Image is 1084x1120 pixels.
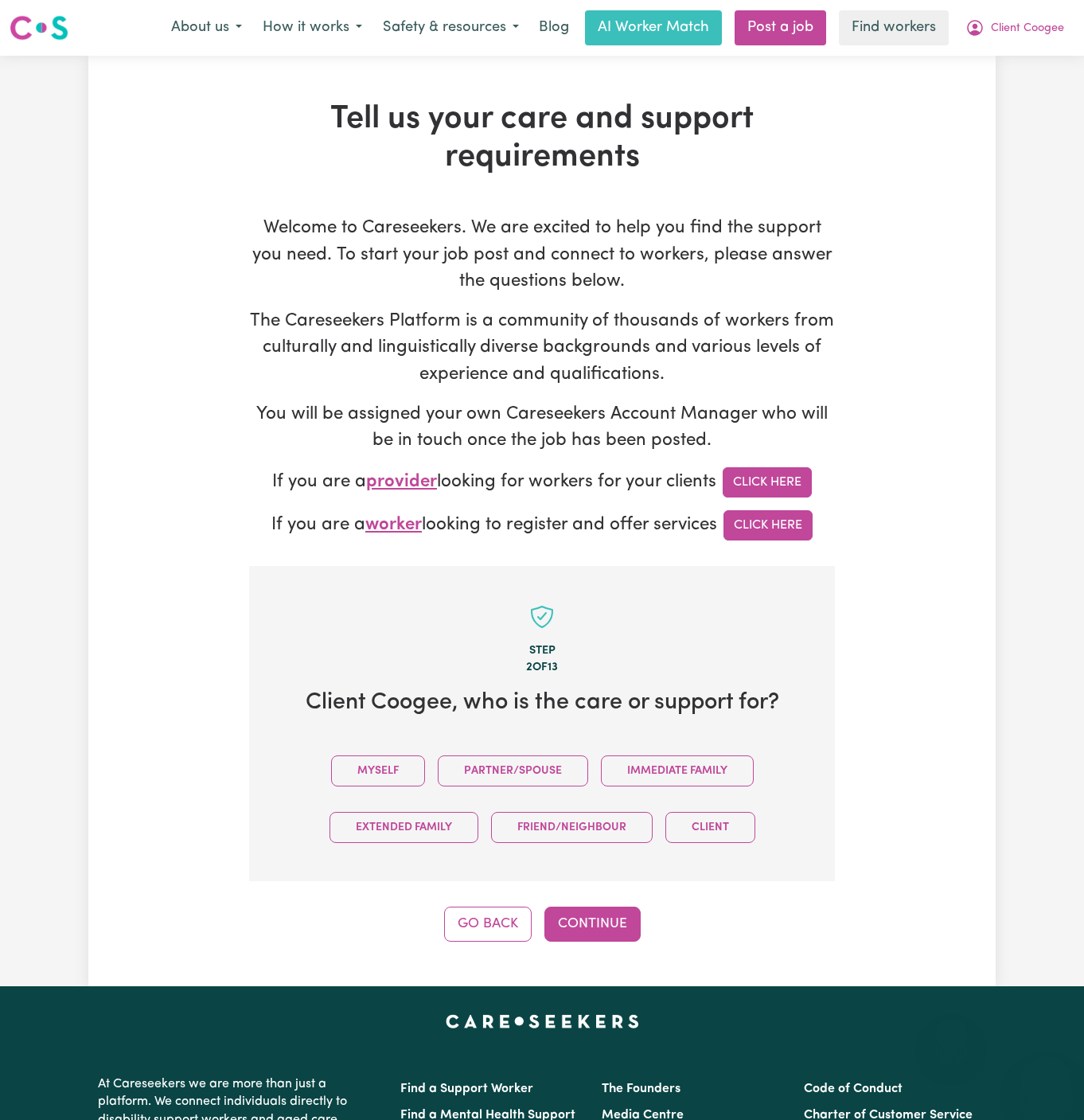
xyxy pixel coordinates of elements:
h2: Client Coogee , who is the care or support for? [275,689,809,717]
span: provider [366,473,437,491]
button: Client [665,812,755,843]
p: If you are a looking for workers for your clients [249,467,835,498]
a: Careseekers home page [446,1015,639,1028]
button: Immediate Family [601,755,754,786]
a: The Founders [602,1083,680,1095]
a: Code of Conduct [804,1083,903,1095]
a: Post a job [735,10,826,45]
p: Welcome to Careseekers. We are excited to help you find the support you need. To start your job p... [249,215,835,295]
a: Blog [529,10,579,45]
button: Safety & resources [372,11,529,45]
h1: Tell us your care and support requirements [249,100,835,177]
button: Friend/Neighbour [491,812,653,843]
iframe: Button to launch messaging window [1020,1056,1071,1107]
span: Client Coogee [991,20,1064,37]
p: If you are a looking to register and offer services [249,510,835,540]
button: Myself [331,755,425,786]
button: Partner/Spouse [438,755,588,786]
p: You will be assigned your own Careseekers Account Manager who will be in touch once the job has b... [249,401,835,455]
div: 2 of 13 [275,659,809,677]
a: Careseekers logo [10,10,68,46]
div: Step [275,642,809,660]
a: Click Here [723,467,812,498]
a: Find workers [839,10,949,45]
button: How it works [252,11,372,45]
button: Go Back [444,907,532,942]
a: Click Here [723,510,813,540]
button: Continue [544,907,641,942]
span: worker [365,516,422,534]
iframe: Close message [935,1018,967,1050]
img: Careseekers logo [10,14,68,42]
button: Extended Family [329,812,478,843]
a: AI Worker Match [585,10,722,45]
button: About us [161,11,252,45]
button: My Account [955,11,1074,45]
p: The Careseekers Platform is a community of thousands of workers from culturally and linguisticall... [249,308,835,388]
a: Find a Support Worker [400,1083,533,1095]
